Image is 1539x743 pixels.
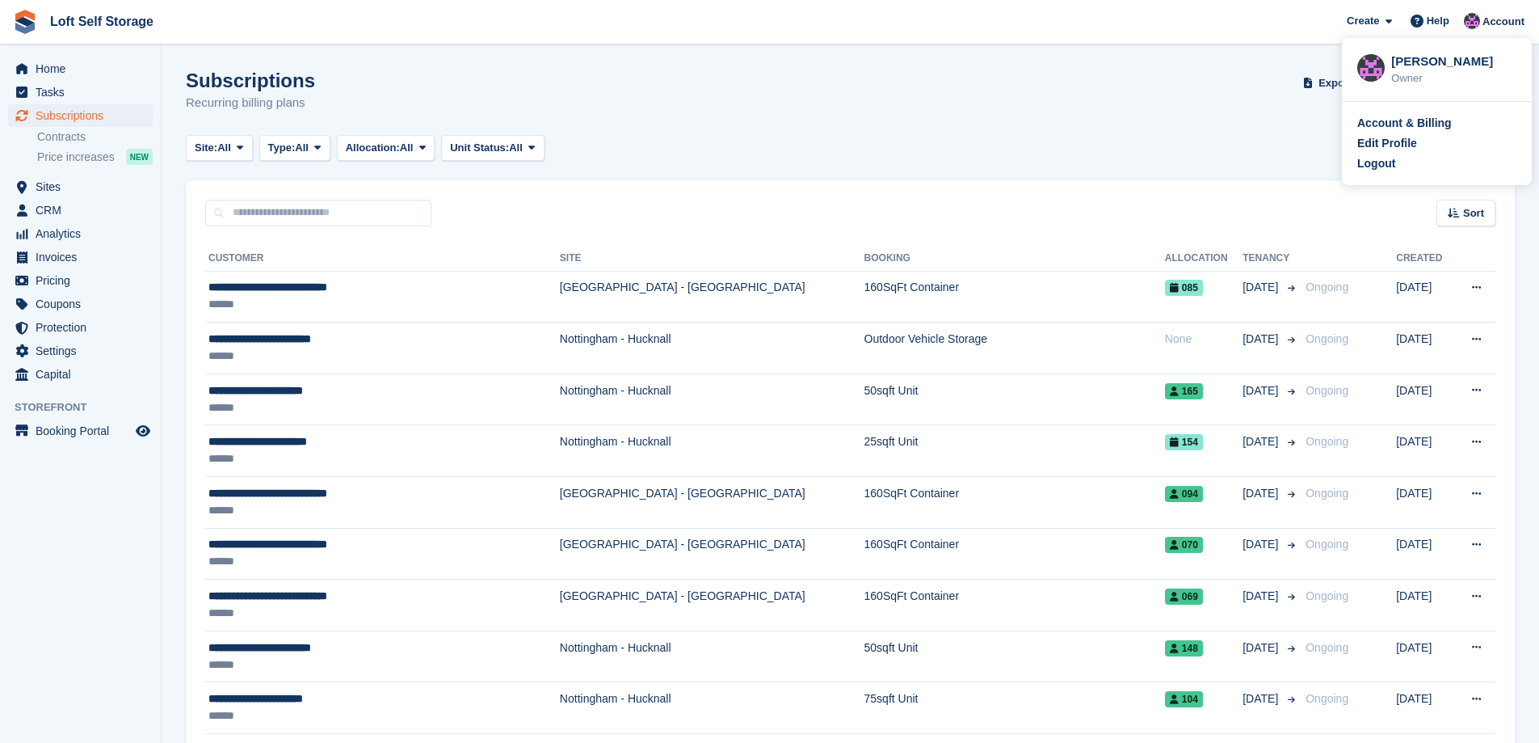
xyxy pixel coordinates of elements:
[864,271,1165,323] td: 160SqFt Container
[1463,205,1484,222] span: Sort
[1243,433,1281,450] span: [DATE]
[450,140,509,156] span: Unit Status:
[8,104,153,127] a: menu
[1391,53,1516,67] div: [PERSON_NAME]
[36,246,132,268] span: Invoices
[36,293,132,315] span: Coupons
[268,140,296,156] span: Type:
[1357,115,1516,132] a: Account & Billing
[1243,382,1281,399] span: [DATE]
[1165,331,1243,348] div: None
[560,682,864,734] td: Nottingham - Hucknall
[1243,279,1281,296] span: [DATE]
[1357,135,1417,152] div: Edit Profile
[1357,135,1516,152] a: Edit Profile
[13,10,37,34] img: stora-icon-8386f47178a22dfd0bd8f6a31ec36ba5ce8667c1dd55bd0f319d3a0aa187defe.svg
[864,631,1165,682] td: 50sqft Unit
[560,528,864,580] td: [GEOGRAPHIC_DATA] - [GEOGRAPHIC_DATA]
[1165,486,1203,502] span: 094
[864,477,1165,529] td: 160SqFt Container
[1357,155,1516,172] a: Logout
[560,323,864,374] td: Nottingham - Hucknall
[346,140,400,156] span: Allocation:
[1243,331,1281,348] span: [DATE]
[36,340,132,362] span: Settings
[1391,70,1516,87] div: Owner
[560,271,864,323] td: [GEOGRAPHIC_DATA] - [GEOGRAPHIC_DATA]
[1306,692,1348,705] span: Ongoing
[8,81,153,103] a: menu
[8,246,153,268] a: menu
[1300,70,1371,96] button: Export
[1165,537,1203,553] span: 070
[1243,536,1281,553] span: [DATE]
[36,81,132,103] span: Tasks
[37,129,153,145] a: Contracts
[8,57,153,80] a: menu
[560,425,864,477] td: Nottingham - Hucknall
[1482,14,1524,30] span: Account
[864,580,1165,631] td: 160SqFt Container
[259,135,330,162] button: Type: All
[560,374,864,425] td: Nottingham - Hucknall
[36,316,132,339] span: Protection
[1396,528,1453,580] td: [DATE]
[1357,115,1452,132] div: Account & Billing
[36,363,132,386] span: Capital
[1427,13,1449,29] span: Help
[186,70,315,91] h1: Subscriptions
[1165,246,1243,272] th: Allocation
[1357,54,1385,82] img: Amy Wright
[1464,13,1480,29] img: Amy Wright
[1243,588,1281,605] span: [DATE]
[37,150,115,165] span: Price increases
[1396,580,1453,631] td: [DATE]
[1357,155,1395,172] div: Logout
[864,425,1165,477] td: 25sqft Unit
[8,222,153,245] a: menu
[1306,487,1348,500] span: Ongoing
[36,222,132,245] span: Analytics
[36,420,132,442] span: Booking Portal
[8,269,153,292] a: menu
[15,399,161,416] span: Storefront
[195,140,217,156] span: Site:
[1306,281,1348,293] span: Ongoing
[1243,485,1281,502] span: [DATE]
[8,316,153,339] a: menu
[1306,641,1348,654] span: Ongoing
[864,374,1165,425] td: 50sqft Unit
[1165,280,1203,296] span: 085
[1396,271,1453,323] td: [DATE]
[1165,691,1203,707] span: 104
[1318,75,1352,91] span: Export
[1243,640,1281,656] span: [DATE]
[1306,332,1348,345] span: Ongoing
[1396,374,1453,425] td: [DATE]
[186,94,315,112] p: Recurring billing plans
[44,8,160,35] a: Loft Self Storage
[1243,690,1281,707] span: [DATE]
[36,269,132,292] span: Pricing
[560,631,864,682] td: Nottingham - Hucknall
[864,528,1165,580] td: 160SqFt Container
[36,175,132,198] span: Sites
[8,420,153,442] a: menu
[1396,477,1453,529] td: [DATE]
[509,140,523,156] span: All
[1306,435,1348,448] span: Ongoing
[560,246,864,272] th: Site
[1396,631,1453,682] td: [DATE]
[217,140,231,156] span: All
[1165,640,1203,656] span: 148
[186,135,253,162] button: Site: All
[560,477,864,529] td: [GEOGRAPHIC_DATA] - [GEOGRAPHIC_DATA]
[1347,13,1379,29] span: Create
[36,199,132,222] span: CRM
[8,175,153,198] a: menu
[37,148,153,166] a: Price increases NEW
[1165,383,1203,399] span: 165
[1396,682,1453,734] td: [DATE]
[1165,589,1203,605] span: 069
[1306,384,1348,397] span: Ongoing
